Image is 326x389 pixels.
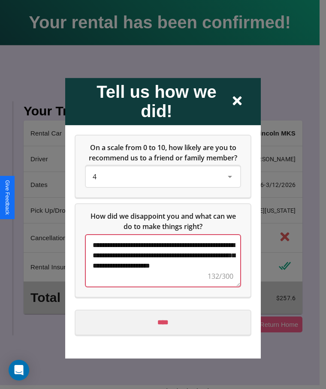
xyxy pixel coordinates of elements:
[86,142,240,163] h5: On a scale from 0 to 10, how likely are you to recommend us to a friend or family member?
[91,211,238,231] span: How did we disappoint you and what can we do to make things right?
[75,135,251,197] div: On a scale from 0 to 10, how likely are you to recommend us to a friend or family member?
[82,82,231,121] h2: Tell us how we did!
[86,166,240,187] div: On a scale from 0 to 10, how likely are you to recommend us to a friend or family member?
[4,180,10,215] div: Give Feedback
[9,360,29,380] div: Open Intercom Messenger
[93,172,97,181] span: 4
[89,142,238,162] span: On a scale from 0 to 10, how likely are you to recommend us to a friend or family member?
[208,271,233,281] div: 132/300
